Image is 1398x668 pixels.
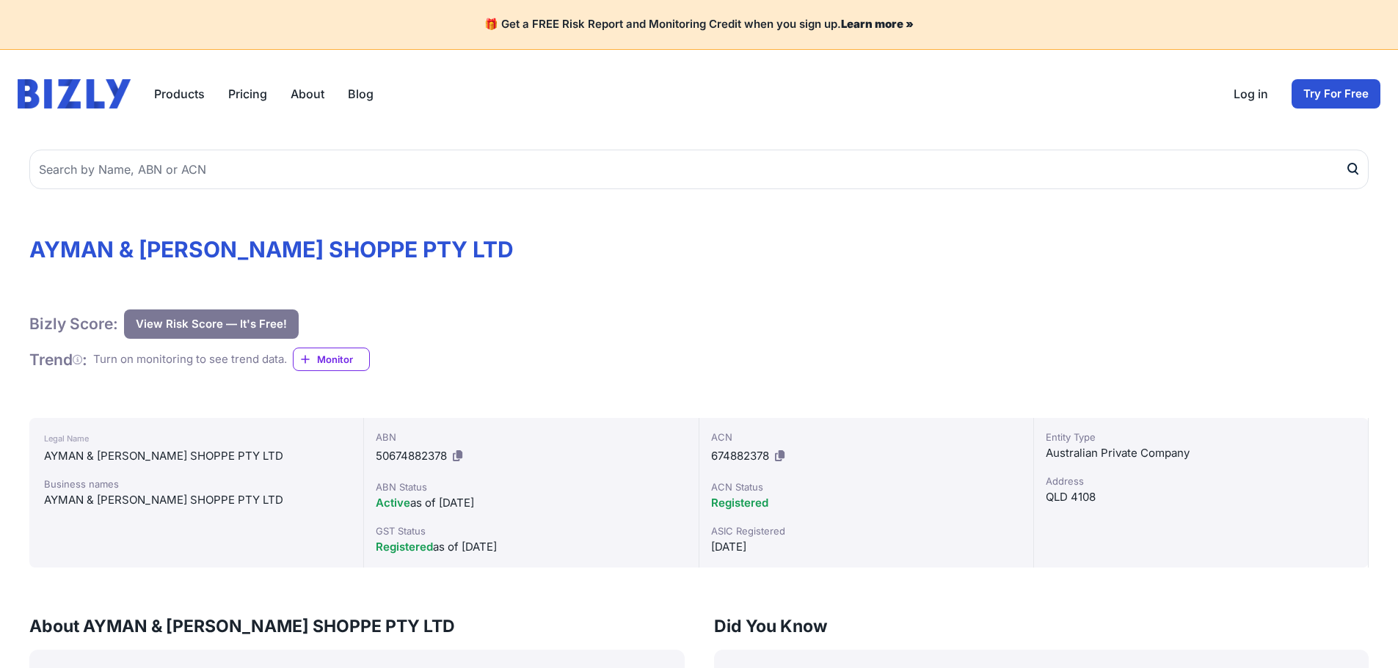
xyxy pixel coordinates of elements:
[1046,488,1356,506] div: QLD 4108
[1046,444,1356,462] div: Australian Private Company
[711,480,1022,494] div: ACN Status
[711,449,769,463] span: 674882378
[376,430,686,444] div: ABN
[44,430,349,447] div: Legal Name
[376,480,686,494] div: ABN Status
[376,494,686,512] div: as of [DATE]
[228,85,267,103] a: Pricing
[714,614,1369,638] h3: Did You Know
[293,348,370,371] a: Monitor
[376,538,686,556] div: as of [DATE]
[1046,474,1356,488] div: Address
[376,524,686,538] div: GST Status
[1292,79,1380,109] a: Try For Free
[124,309,299,339] button: View Risk Score — It's Free!
[18,18,1380,32] h4: 🎁 Get a FREE Risk Report and Monitoring Credit when you sign up.
[317,352,369,367] span: Monitor
[1234,85,1268,103] a: Log in
[93,351,287,368] div: Turn on monitoring to see trend data.
[376,540,433,554] span: Registered
[29,350,87,370] h1: Trend :
[376,449,447,463] span: 50674882378
[348,85,374,103] a: Blog
[711,538,1022,556] div: [DATE]
[29,614,685,638] h3: About AYMAN & [PERSON_NAME] SHOPPE PTY LTD
[711,496,768,510] span: Registered
[154,85,205,103] button: Products
[291,85,324,103] a: About
[1046,430,1356,444] div: Entity Type
[29,236,1369,263] h1: AYMAN & [PERSON_NAME] SHOPPE PTY LTD
[711,524,1022,538] div: ASIC Registered
[711,430,1022,444] div: ACN
[44,447,349,465] div: AYMAN & [PERSON_NAME] SHOPPE PTY LTD
[29,150,1369,189] input: Search by Name, ABN or ACN
[44,477,349,491] div: Business names
[841,17,914,31] a: Learn more »
[44,491,349,509] div: AYMAN & [PERSON_NAME] SHOPPE PTY LTD
[29,314,118,334] h1: Bizly Score:
[376,496,410,510] span: Active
